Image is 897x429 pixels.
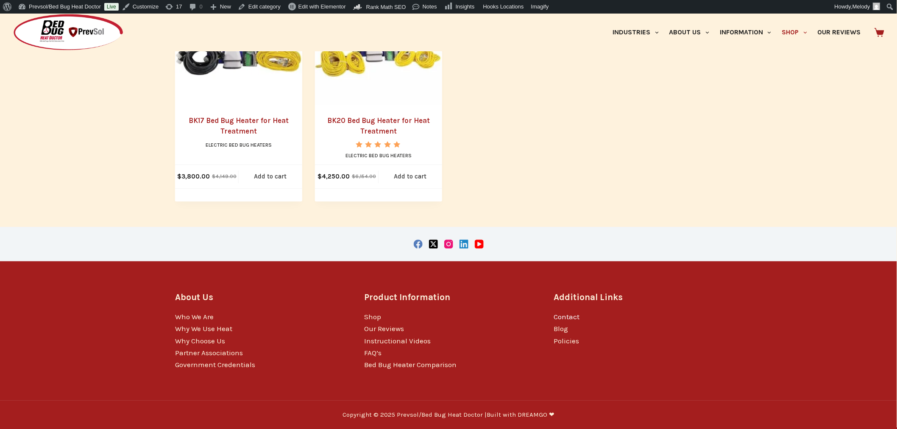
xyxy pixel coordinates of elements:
h3: Additional Links [554,291,722,304]
a: Information [715,14,777,51]
span: $ [212,173,215,179]
a: Add to cart: “BK17 Bed Bug Heater for Heat Treatment” [239,165,302,188]
a: Built with DREAMGO ❤ [487,411,554,418]
a: Industries [607,14,664,51]
h3: Product Information [365,291,533,304]
a: LinkedIn [460,240,468,248]
h3: About Us [175,291,343,304]
span: Edit with Elementor [298,3,346,10]
a: Electric Bed Bug Heaters [345,153,412,159]
a: Government Credentials [175,360,255,369]
a: Our Reviews [365,324,404,333]
img: Prevsol/Bed Bug Heat Doctor [13,14,124,51]
a: BK17 Bed Bug Heater for Heat Treatment [189,116,289,136]
bdi: 3,800.00 [177,173,210,180]
a: About Us [664,14,714,51]
span: $ [177,173,181,180]
span: $ [352,173,355,179]
a: Why Choose Us [175,337,225,345]
a: Live [104,3,119,11]
bdi: 4,149.00 [212,173,237,179]
a: Shop [365,312,382,321]
a: Instructional Videos [365,337,431,345]
button: Open LiveChat chat widget [7,3,32,29]
a: Blog [554,324,568,333]
span: Rank Math SEO [366,4,406,10]
div: Rated 5.00 out of 5 [356,141,401,148]
a: Add to cart: “BK20 Bed Bug Heater for Heat Treatment” [379,165,442,188]
p: Copyright © 2025 Prevsol/Bed Bug Heat Doctor | [343,411,554,419]
a: Partner Associations [175,348,243,357]
a: Why We Use Heat [175,324,232,333]
a: Who We Are [175,312,214,321]
a: Shop [777,14,812,51]
bdi: 6,154.00 [352,173,376,179]
span: Melody [852,3,870,10]
a: FAQ’s [365,348,382,357]
a: Contact [554,312,579,321]
a: Electric Bed Bug Heaters [206,142,272,148]
a: Bed Bug Heater Comparison [365,360,457,369]
a: X (Twitter) [429,240,438,248]
a: Facebook [414,240,423,248]
bdi: 4,250.00 [318,173,350,180]
span: Rated out of 5 [356,141,401,167]
a: Policies [554,337,579,345]
a: Our Reviews [812,14,866,51]
a: BK20 Bed Bug Heater for Heat Treatment [327,116,430,136]
a: Instagram [444,240,453,248]
nav: Primary [607,14,866,51]
span: $ [318,173,322,180]
a: YouTube [475,240,484,248]
span: Insights [456,3,475,10]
